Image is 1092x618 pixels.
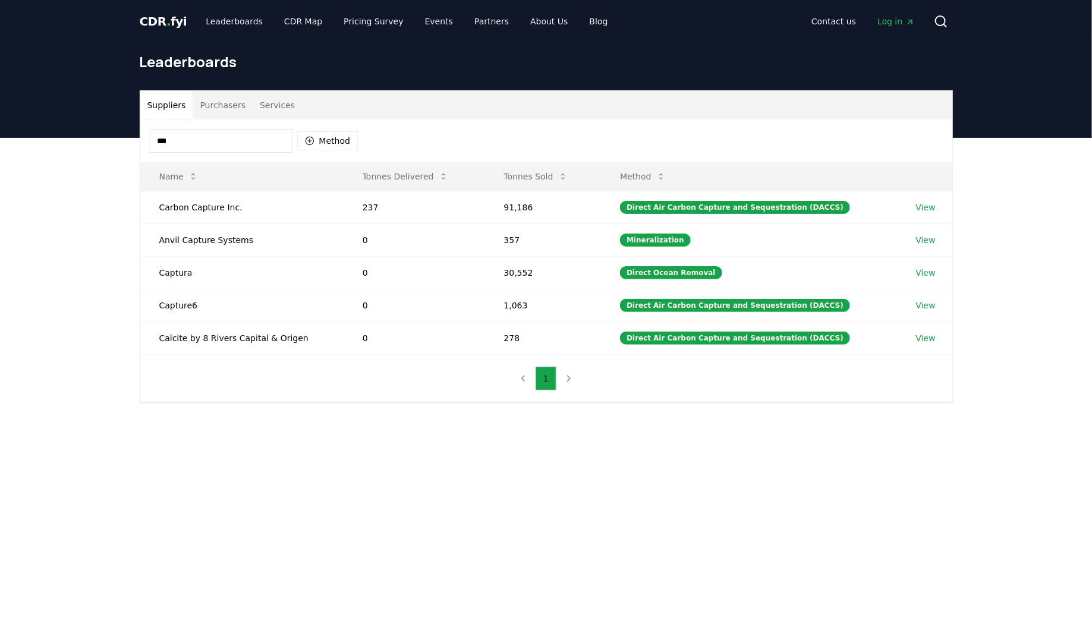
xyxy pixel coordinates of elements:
[140,321,344,354] td: Calcite by 8 Rivers Capital & Origen
[536,367,556,390] button: 1
[620,299,850,312] div: Direct Air Carbon Capture and Sequestration (DACCS)
[916,234,936,246] a: View
[485,191,602,223] td: 91,186
[416,11,462,32] a: Events
[140,223,344,256] td: Anvil Capture Systems
[140,52,953,71] h1: Leaderboards
[344,289,485,321] td: 0
[166,14,171,29] span: .
[275,11,332,32] a: CDR Map
[495,165,577,188] button: Tonnes Sold
[140,289,344,321] td: Capture6
[916,201,936,213] a: View
[344,191,485,223] td: 237
[580,11,618,32] a: Blog
[916,332,936,344] a: View
[193,91,253,119] button: Purchasers
[877,15,914,27] span: Log in
[253,91,302,119] button: Services
[610,165,675,188] button: Method
[196,11,272,32] a: Leaderboards
[485,321,602,354] td: 278
[916,267,936,279] a: View
[344,256,485,289] td: 0
[521,11,577,32] a: About Us
[334,11,413,32] a: Pricing Survey
[140,14,187,29] span: CDR fyi
[802,11,924,32] nav: Main
[140,13,187,30] a: CDR.fyi
[485,289,602,321] td: 1,063
[344,223,485,256] td: 0
[344,321,485,354] td: 0
[620,266,722,279] div: Direct Ocean Removal
[297,131,358,150] button: Method
[485,223,602,256] td: 357
[620,332,850,345] div: Direct Air Carbon Capture and Sequestration (DACCS)
[140,256,344,289] td: Captura
[150,165,207,188] button: Name
[140,191,344,223] td: Carbon Capture Inc.
[916,299,936,311] a: View
[620,234,691,247] div: Mineralization
[140,91,193,119] button: Suppliers
[802,11,866,32] a: Contact us
[353,165,458,188] button: Tonnes Delivered
[465,11,518,32] a: Partners
[196,11,617,32] nav: Main
[868,11,924,32] a: Log in
[485,256,602,289] td: 30,552
[620,201,850,214] div: Direct Air Carbon Capture and Sequestration (DACCS)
